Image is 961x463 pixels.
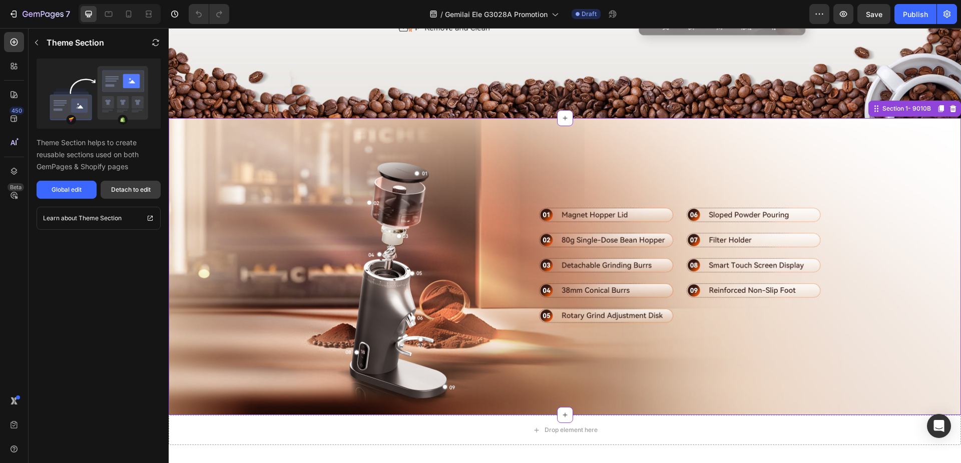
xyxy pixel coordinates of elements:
p: Theme Section [79,213,122,223]
div: Publish [903,9,928,20]
span: Gemilai Ele G3028A Promotion [445,9,548,20]
button: Save [857,4,890,24]
div: Global edit [52,185,82,194]
div: Beta [8,183,24,191]
button: Detach to edit [101,181,161,199]
div: Detach to edit [111,185,151,194]
p: Theme Section [47,37,104,49]
div: Undo/Redo [189,4,229,24]
iframe: Design area [169,28,961,463]
span: Draft [582,10,597,19]
div: Section 1- 9010B [712,76,764,85]
div: Open Intercom Messenger [927,414,951,438]
p: 7 [66,8,70,20]
div: Drop element here [376,398,429,406]
span: Save [866,10,882,19]
span: / [440,9,443,20]
div: 450 [10,107,24,115]
button: Global edit [37,181,97,199]
a: Learn about Theme Section [37,207,161,230]
p: Theme Section helps to create reusable sections used on both GemPages & Shopify pages [37,137,161,173]
button: 7 [4,4,75,24]
button: Publish [894,4,936,24]
p: Learn about [43,213,77,223]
